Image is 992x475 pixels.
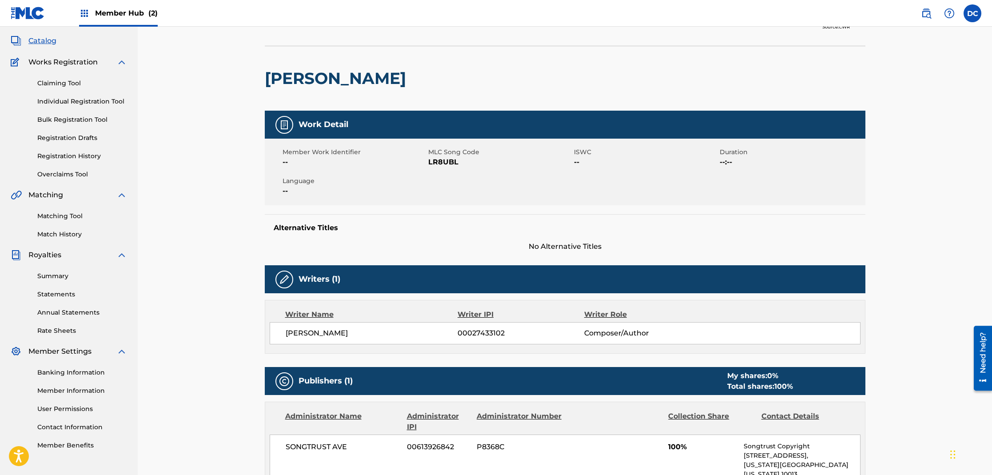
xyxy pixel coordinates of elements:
div: Contact Details [761,411,848,432]
span: Composer/Author [584,328,699,339]
div: User Menu [964,4,981,22]
span: Member Settings [28,346,92,357]
div: Administrator IPI [407,411,470,432]
a: Registration History [37,152,127,161]
img: Works Registration [11,57,22,68]
div: Total shares: [727,381,793,392]
h5: Work Detail [299,120,348,130]
span: SONGTRUST AVE [286,442,401,452]
span: 100 % [774,382,793,391]
a: Bulk Registration Tool [37,115,127,124]
a: Member Information [37,386,127,395]
img: Publishers [279,376,290,387]
a: Claiming Tool [37,79,127,88]
span: ISWC [574,148,717,157]
div: My shares: [727,371,793,381]
a: Annual Statements [37,308,127,317]
a: Member Benefits [37,441,127,450]
img: Member Settings [11,346,21,357]
div: Writer IPI [458,309,584,320]
span: 00613926842 [407,442,470,452]
div: Drag [950,441,956,468]
span: -- [574,157,717,168]
a: Matching Tool [37,212,127,221]
span: P8368C [477,442,563,452]
p: Songtrust Copyright [744,442,860,451]
a: Individual Registration Tool [37,97,127,106]
span: -- [283,157,426,168]
span: No Alternative Titles [265,241,865,252]
span: 100% [668,442,737,452]
span: (2) [148,9,158,17]
div: Writer Name [285,309,458,320]
span: Member Hub [95,8,158,18]
span: 00027433102 [458,328,584,339]
img: help [944,8,955,19]
img: Work Detail [279,120,290,130]
h5: Writers (1) [299,274,340,284]
a: Match History [37,230,127,239]
div: Writer Role [584,309,699,320]
span: Works Registration [28,57,98,68]
img: Writers [279,274,290,285]
a: Contact Information [37,423,127,432]
a: Public Search [917,4,935,22]
a: Statements [37,290,127,299]
a: Registration Drafts [37,133,127,143]
span: LR8UBL [428,157,572,168]
img: expand [116,190,127,200]
img: expand [116,250,127,260]
h5: Alternative Titles [274,224,857,232]
img: Matching [11,190,22,200]
span: Catalog [28,36,56,46]
span: Member Work Identifier [283,148,426,157]
p: [STREET_ADDRESS], [744,451,860,460]
span: [PERSON_NAME] [286,328,458,339]
div: Administrator Name [285,411,400,432]
div: Collection Share [668,411,754,432]
span: Royalties [28,250,61,260]
span: -- [283,186,426,196]
img: Catalog [11,36,21,46]
div: Administrator Number [477,411,563,432]
img: search [921,8,932,19]
h5: Publishers (1) [299,376,353,386]
span: Matching [28,190,63,200]
span: 0 % [767,371,778,380]
img: expand [116,346,127,357]
img: Royalties [11,250,21,260]
a: CatalogCatalog [11,36,56,46]
span: MLC Song Code [428,148,572,157]
a: Rate Sheets [37,326,127,335]
div: Source: CWR [822,24,865,30]
a: User Permissions [37,404,127,414]
span: Language [283,176,426,186]
span: Duration [720,148,863,157]
img: MLC Logo [11,7,45,20]
iframe: Resource Center [967,323,992,394]
div: Help [940,4,958,22]
img: Top Rightsholders [79,8,90,19]
a: Banking Information [37,368,127,377]
span: --:-- [720,157,863,168]
a: Overclaims Tool [37,170,127,179]
iframe: Chat Widget [948,432,992,475]
img: expand [116,57,127,68]
a: Summary [37,271,127,281]
h2: [PERSON_NAME] [265,68,410,88]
